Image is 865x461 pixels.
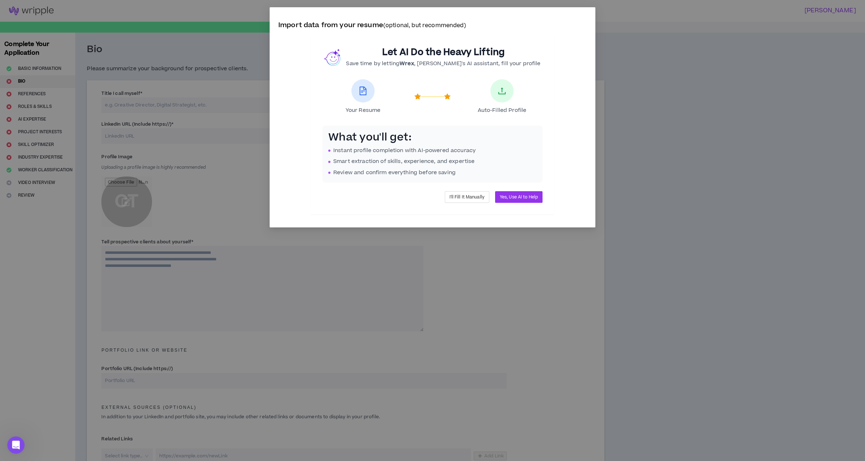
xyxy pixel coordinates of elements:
span: Your Resume [346,107,381,114]
span: I'll Fill It Manually [450,194,485,201]
span: Yes, Use AI to Help [500,194,538,201]
li: Smart extraction of skills, experience, and expertise [328,158,537,165]
span: Auto-Filled Profile [478,107,527,114]
span: file-text [359,87,367,95]
small: (optional, but recommended) [383,22,466,29]
button: I'll Fill It Manually [445,191,489,203]
p: Save time by letting , [PERSON_NAME]'s AI assistant, fill your profile [346,60,540,68]
button: Close [576,7,595,27]
span: upload [498,87,506,95]
h2: Let AI Do the Heavy Lifting [346,47,540,58]
span: star [414,93,421,100]
img: wrex.png [324,49,342,66]
p: Import data from your resume [278,20,587,31]
li: Review and confirm everything before saving [328,169,537,177]
iframe: Intercom live chat [7,436,25,454]
b: Wrex [400,60,414,67]
button: Yes, Use AI to Help [495,191,543,203]
li: Instant profile completion with AI-powered accuracy [328,147,537,155]
h3: What you'll get: [328,131,537,144]
span: star [444,93,451,100]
